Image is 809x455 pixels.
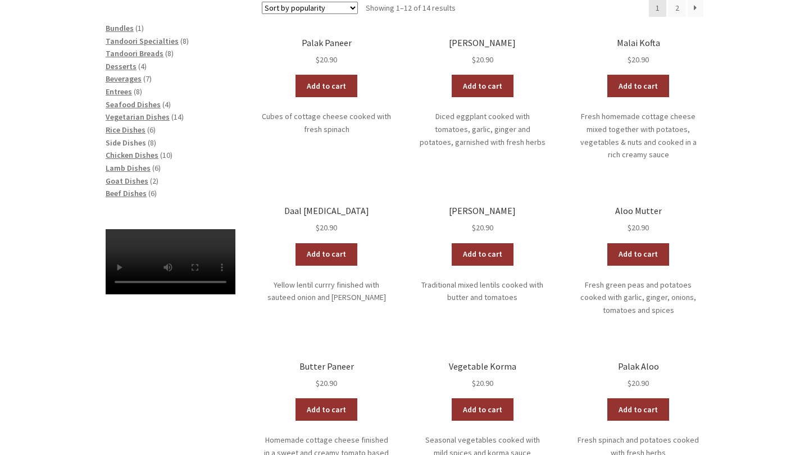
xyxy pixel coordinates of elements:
[162,150,170,160] span: 10
[574,206,703,216] h2: Aloo Mutter
[146,74,149,84] span: 7
[106,163,151,173] a: Lamb Dishes
[316,54,337,65] bdi: 20.90
[106,74,142,84] a: Beverages
[316,378,337,388] bdi: 20.90
[106,87,132,97] a: Entrees
[417,206,547,216] h2: [PERSON_NAME]
[574,361,703,390] a: Palak Aloo $20.90
[106,99,161,110] a: Seafood Dishes
[106,112,170,122] a: Vegetarian Dishes
[262,279,392,304] p: Yellow lentil currry finished with sauteed onion and [PERSON_NAME]
[106,188,147,198] a: Beef Dishes
[417,38,547,66] a: [PERSON_NAME] $20.90
[574,361,703,372] h2: Palak Aloo
[296,243,357,266] a: Add to cart: “Daal Tarka”
[607,75,669,97] a: Add to cart: “Malai Kofta”
[262,361,392,372] h2: Butter Paneer
[607,398,669,421] a: Add to cart: “Palak Aloo”
[417,361,547,390] a: Vegetable Korma $20.90
[106,48,163,58] a: Tandoori Breads
[136,87,140,97] span: 8
[106,36,179,46] a: Tandoori Specialties
[151,188,154,198] span: 6
[628,54,631,65] span: $
[106,138,146,148] a: Side Dishes
[167,48,171,58] span: 8
[574,38,703,66] a: Malai Kofta $20.90
[628,378,649,388] bdi: 20.90
[472,54,493,65] bdi: 20.90
[183,36,187,46] span: 8
[154,163,158,173] span: 6
[607,243,669,266] a: Add to cart: “Aloo Mutter”
[417,279,547,304] p: Traditional mixed lentils cooked with butter and tomatoes
[574,38,703,48] h2: Malai Kofta
[417,206,547,234] a: [PERSON_NAME] $20.90
[140,61,144,71] span: 4
[150,138,154,148] span: 8
[316,222,320,233] span: $
[472,222,476,233] span: $
[262,206,392,234] a: Daal [MEDICAL_DATA] $20.90
[316,54,320,65] span: $
[417,38,547,48] h2: [PERSON_NAME]
[628,222,631,233] span: $
[262,361,392,390] a: Butter Paneer $20.90
[138,23,142,33] span: 1
[262,206,392,216] h2: Daal [MEDICAL_DATA]
[472,54,476,65] span: $
[628,378,631,388] span: $
[106,61,137,71] a: Desserts
[472,222,493,233] bdi: 20.90
[152,176,156,186] span: 2
[417,361,547,372] h2: Vegetable Korma
[574,206,703,234] a: Aloo Mutter $20.90
[452,243,513,266] a: Add to cart: “Daal Makhani”
[165,99,169,110] span: 4
[106,150,158,160] a: Chicken Dishes
[472,378,476,388] span: $
[452,75,513,97] a: Add to cart: “Aloo Bengan”
[628,222,649,233] bdi: 20.90
[262,38,392,66] a: Palak Paneer $20.90
[316,222,337,233] bdi: 20.90
[417,110,547,148] p: Diced eggplant cooked with tomatoes, garlic, ginger and potatoes, garnished with fresh herbs
[628,54,649,65] bdi: 20.90
[106,23,134,33] a: Bundles
[262,110,392,135] p: Cubes of cottage cheese cooked with fresh spinach
[262,2,358,14] select: Shop order
[149,125,153,135] span: 6
[106,125,146,135] a: Rice Dishes
[106,176,148,186] a: Goat Dishes
[316,378,320,388] span: $
[574,110,703,161] p: Fresh homemade cottage cheese mixed together with potatoes, vegetables & nuts and cooked in a ric...
[262,38,392,48] h2: Palak Paneer
[296,75,357,97] a: Add to cart: “Palak Paneer”
[574,279,703,317] p: Fresh green peas and potatoes cooked with garlic, ginger, onions, tomatoes and spices
[452,398,513,421] a: Add to cart: “Vegetable Korma”
[296,398,357,421] a: Add to cart: “Butter Paneer”
[472,378,493,388] bdi: 20.90
[174,112,181,122] span: 14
